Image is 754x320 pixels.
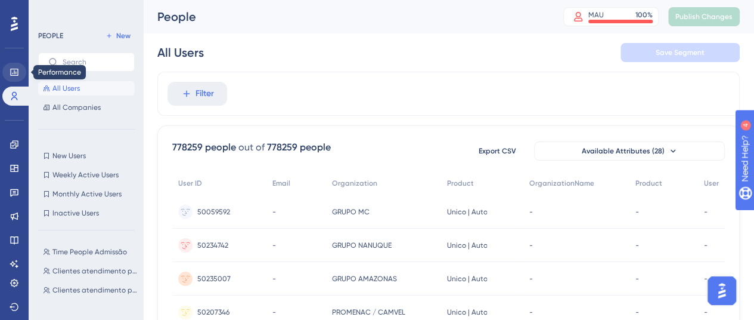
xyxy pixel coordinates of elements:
div: All Users [157,44,204,61]
span: Publish Changes [675,12,733,21]
span: - [272,241,276,250]
span: 50059592 [197,207,230,217]
span: New Users [52,151,86,161]
span: - [529,207,532,217]
span: GRUPO NANUQUE [332,241,392,250]
button: Clientes atendimento premium - leva 2 [38,283,142,297]
span: Inactive Users [52,208,99,218]
button: New Users [38,149,135,163]
span: Clientes atendimento premium - leva 2 [52,285,137,295]
span: - [529,274,532,284]
span: Filter [196,87,214,101]
span: Available Attributes (28) [582,146,665,156]
button: Publish Changes [668,7,740,26]
span: 50234742 [197,241,228,250]
div: 4 [83,6,86,16]
span: - [635,241,639,250]
span: Save Segment [656,48,705,57]
span: Monthly Active Users [52,189,122,199]
div: 100 % [635,10,653,20]
div: out of [238,140,265,155]
span: - [272,207,276,217]
span: - [635,274,639,284]
span: GRUPO AMAZONAS [332,274,397,284]
span: Unico | Auto [446,207,487,217]
span: - [529,307,532,317]
span: - [635,307,639,317]
span: - [529,241,532,250]
span: Organization [332,179,377,188]
span: - [704,241,708,250]
span: Email [272,179,290,188]
span: Clientes atendimento premium - leva 3 [52,266,137,276]
div: People [157,8,533,25]
span: 50235007 [197,274,231,284]
span: - [704,274,708,284]
span: - [272,307,276,317]
span: Product [446,179,473,188]
span: PROMENAC / CAMVEL [332,307,405,317]
span: All Companies [52,103,101,112]
span: User [704,179,719,188]
span: Unico | Auto [446,307,487,317]
button: Weekly Active Users [38,168,135,182]
span: All Users [52,84,80,93]
button: Monthly Active Users [38,187,135,201]
span: 50207346 [197,307,229,317]
div: 778259 people [172,140,236,155]
button: Available Attributes (28) [534,141,725,161]
span: Need Help? [28,3,75,17]
button: Clientes atendimento premium - leva 3 [38,264,142,278]
button: Save Segment [620,43,740,62]
div: 778259 people [267,140,331,155]
span: GRUPO MC [332,207,370,217]
span: - [704,307,708,317]
span: Product [635,179,662,188]
span: Unico | Auto [446,241,487,250]
span: Export CSV [479,146,516,156]
button: Export CSV [467,141,527,161]
span: New [116,31,131,41]
button: New [101,29,135,43]
span: - [272,274,276,284]
button: Time People Admissão [38,245,142,259]
span: Unico | Auto [446,274,487,284]
button: Inactive Users [38,206,135,220]
div: PEOPLE [38,31,63,41]
span: Weekly Active Users [52,170,119,180]
span: OrganizationName [529,179,594,188]
button: All Users [38,81,135,96]
iframe: UserGuiding AI Assistant Launcher [704,273,740,309]
span: - [635,207,639,217]
span: Time People Admissão [52,247,127,257]
div: MAU [588,10,604,20]
span: User ID [178,179,202,188]
button: Filter [167,82,227,106]
span: - [704,207,708,217]
input: Search [63,58,125,66]
button: All Companies [38,100,135,115]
